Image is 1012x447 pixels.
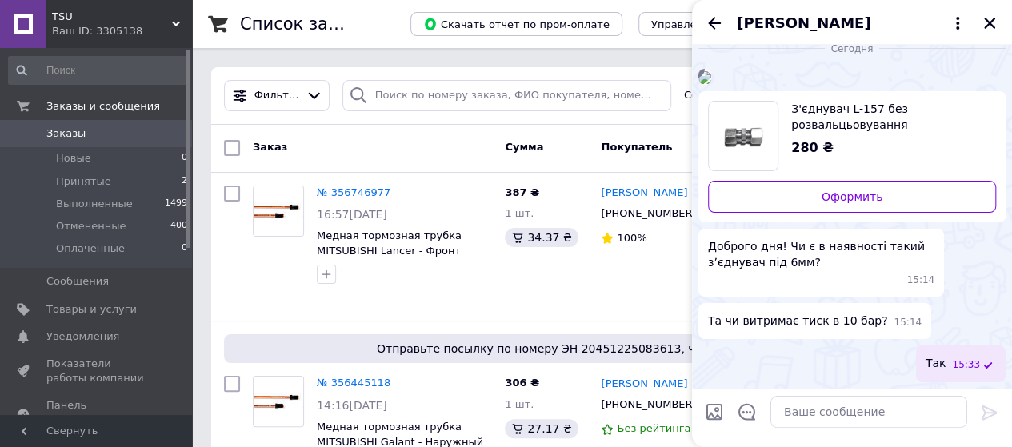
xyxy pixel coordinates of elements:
[165,197,187,211] span: 1499
[505,228,578,247] div: 34.37 ₴
[317,377,390,389] a: № 356445118
[170,219,187,233] span: 400
[505,186,539,198] span: 387 ₴
[705,14,724,33] button: Назад
[52,24,192,38] div: Ваш ID: 3305138
[317,229,473,286] a: Медная тормозная трубка MITSUBISHI Lancer - Фронт Правый (116 600 116) - 1300 (CB1A)
[56,151,91,166] span: Новые
[737,13,967,34] button: [PERSON_NAME]
[317,399,387,412] span: 14:16[DATE]
[317,208,387,221] span: 16:57[DATE]
[737,13,870,34] span: [PERSON_NAME]
[56,197,133,211] span: Выполненные
[46,302,137,317] span: Товары и услуги
[56,174,111,189] span: Принятые
[708,181,996,213] a: Оформить
[253,186,304,237] a: Фото товару
[505,398,534,410] span: 1 шт.
[182,174,187,189] span: 2
[46,126,86,141] span: Заказы
[638,12,790,36] button: Управление статусами
[230,341,974,357] span: Отправьте посылку по номеру ЭН 20451225083613, чтобы получить оплату
[617,232,646,244] span: 100%
[46,357,148,385] span: Показатели работы компании
[410,12,622,36] button: Скачать отчет по пром-оплате
[505,419,578,438] div: 27.17 ₴
[52,10,172,24] span: TSU
[240,14,378,34] h1: Список заказов
[825,42,880,56] span: Сегодня
[894,316,922,329] span: 15:14 12.08.2025
[601,141,672,153] span: Покупатель
[253,141,287,153] span: Заказ
[56,241,125,256] span: Оплаченные
[46,99,160,114] span: Заказы и сообщения
[598,394,699,415] div: [PHONE_NUMBER]
[698,71,711,84] img: 127ed123-9154-40c2-b174-e3b83bbb7984_w500_h500
[926,355,946,372] span: Так
[617,422,690,434] span: Без рейтинга
[46,274,109,289] span: Сообщения
[980,14,999,33] button: Закрыть
[684,88,810,103] span: Сохраненные фильтры:
[709,102,778,170] img: 2951847526_w640_h640_soedinitel-l-157-bez.jpg
[253,376,304,427] a: Фото товару
[182,151,187,166] span: 0
[254,377,303,426] img: Фото товару
[708,313,888,329] span: Та чи витримає тиск в 10 бар?
[791,101,983,133] span: З'єднувач L-157 без розвальцьовування (рем.комплект) для трубок 10 мм
[254,88,300,103] span: Фильтры
[423,17,610,31] span: Скачать отчет по пром-оплате
[342,80,671,111] input: Поиск по номеру заказа, ФИО покупателя, номеру телефона, Email, номеру накладной
[505,377,539,389] span: 306 ₴
[598,203,699,224] div: [PHONE_NUMBER]
[182,241,187,256] span: 0
[8,56,189,85] input: Поиск
[505,207,534,219] span: 1 шт.
[46,398,148,427] span: Панель управления
[737,401,758,422] button: Открыть шаблоны ответов
[907,273,935,287] span: 15:14 12.08.2025
[317,186,390,198] a: № 356746977
[56,219,126,233] span: Отмененные
[505,141,543,153] span: Сумма
[791,140,834,155] span: 280 ₴
[952,358,980,372] span: 15:33 12.08.2025
[698,40,1006,56] div: 12.08.2025
[254,186,303,236] img: Фото товару
[708,238,934,270] span: Доброго дня! Чи є в наявності такий зʼєднувач під 6мм?
[601,377,687,392] a: [PERSON_NAME]
[708,101,996,171] a: Посмотреть товар
[46,329,119,344] span: Уведомления
[651,18,777,30] span: Управление статусами
[601,186,687,201] a: [PERSON_NAME]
